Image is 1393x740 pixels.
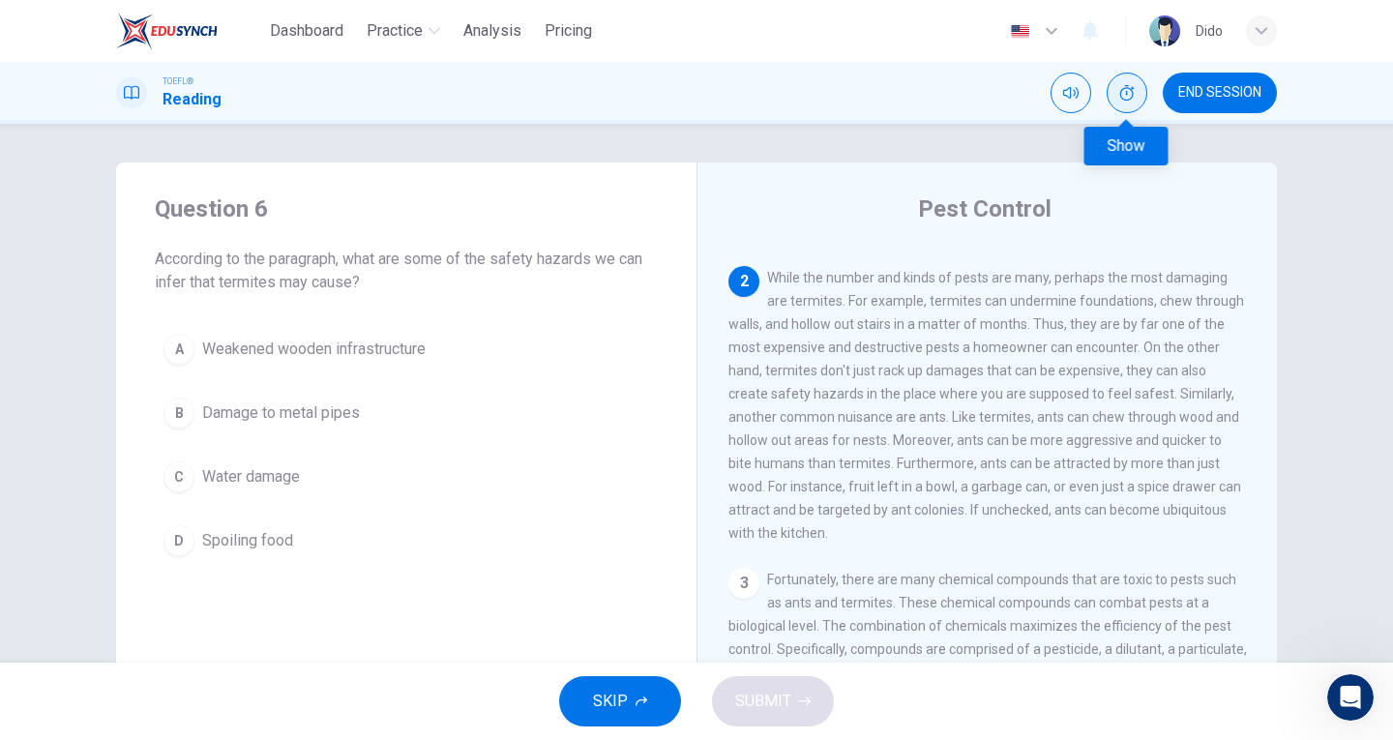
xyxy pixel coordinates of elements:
[155,325,658,373] button: AWeakened wooden infrastructure
[161,610,227,624] span: Messages
[728,266,759,297] div: 2
[463,19,521,43] span: Analysis
[593,688,628,715] span: SKIP
[1196,19,1223,43] div: Dido
[202,326,256,346] div: • [DATE]
[155,453,658,501] button: CWater damage
[202,529,293,552] span: Spoiling food
[1051,73,1091,113] div: Mute
[40,409,293,429] div: AI Agent and team can help
[1163,73,1277,113] button: END SESSION
[163,74,193,88] span: TOEFL®
[545,19,592,43] span: Pricing
[1149,15,1180,46] img: Profile picture
[359,14,448,48] button: Practice
[40,474,157,494] span: Search for help
[116,12,262,50] a: EduSynch logo
[40,389,293,409] div: Ask a question
[163,461,194,492] div: C
[559,676,681,726] button: SKIP
[155,248,658,294] span: According to the paragraph, what are some of the safety hazards we can infer that termites may ca...
[270,19,343,43] span: Dashboard
[39,203,348,236] p: How can we help?
[28,511,359,567] div: CEFR Level Test Structure and Scoring System
[86,308,477,323] span: If you want me to fully delete your account, I can do that.
[19,261,368,363] div: Recent messageProfile image for KatherineIf you want me to fully delete your account, I can do th...
[163,398,194,429] div: B
[258,562,387,639] button: Help
[40,518,324,559] div: CEFR Level Test Structure and Scoring System
[39,137,348,203] p: Hey Dido. Welcome to EduSynch!
[40,307,78,345] img: Profile image for Katherine
[155,193,658,224] h4: Question 6
[1008,24,1032,39] img: en
[129,562,257,639] button: Messages
[40,278,347,298] div: Recent message
[918,193,1052,224] h4: Pest Control
[202,338,426,361] span: Weakened wooden infrastructure
[202,465,300,488] span: Water damage
[456,14,529,48] button: Analysis
[1107,73,1147,113] div: Show
[728,568,759,599] div: 3
[307,610,338,624] span: Help
[116,12,218,50] img: EduSynch logo
[367,19,423,43] span: Practice
[86,326,198,346] div: [PERSON_NAME]
[19,372,368,446] div: Ask a questionAI Agent and team can helpProfile image for Fin
[1327,674,1374,721] iframe: Intercom live chat
[537,14,600,48] button: Pricing
[301,398,324,421] img: Profile image for Fin
[163,88,222,111] h1: Reading
[1178,85,1261,101] span: END SESSION
[262,14,351,48] button: Dashboard
[20,290,367,362] div: Profile image for KatherineIf you want me to fully delete your account, I can do that.[PERSON_NAM...
[163,334,194,365] div: A
[163,525,194,556] div: D
[28,464,359,503] button: Search for help
[202,401,360,425] span: Damage to metal pipes
[155,517,658,565] button: DSpoiling food
[43,610,86,624] span: Home
[728,270,1244,541] span: While the number and kinds of pests are many, perhaps the most damaging are termites. For example...
[1084,127,1169,165] div: Show
[155,389,658,437] button: BDamage to metal pipes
